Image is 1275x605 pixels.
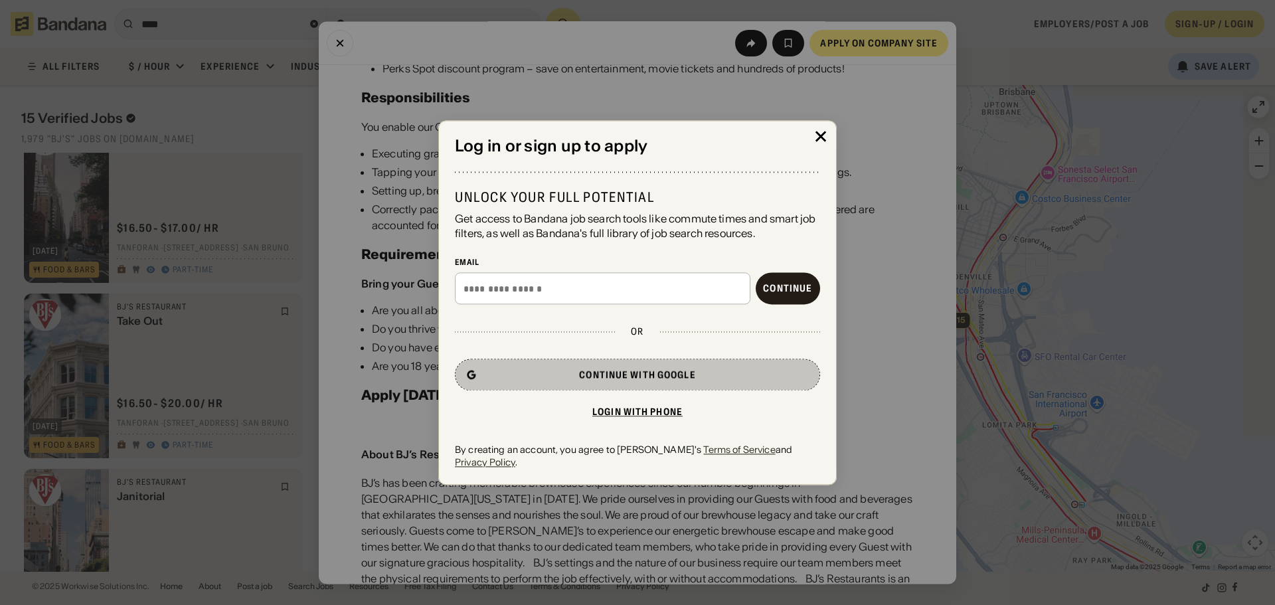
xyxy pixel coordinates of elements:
div: Continue with Google [579,371,695,380]
div: Login with phone [592,408,683,417]
div: By creating an account, you agree to [PERSON_NAME]'s and . [455,444,820,468]
div: Unlock your full potential [455,189,820,206]
a: Privacy Policy [455,456,515,468]
div: Continue [763,284,812,294]
div: Log in or sign up to apply [455,137,820,156]
a: Terms of Service [703,444,775,456]
div: Get access to Bandana job search tools like commute times and smart job filters, as well as Banda... [455,211,820,241]
div: Email [455,257,820,268]
div: or [631,326,643,338]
